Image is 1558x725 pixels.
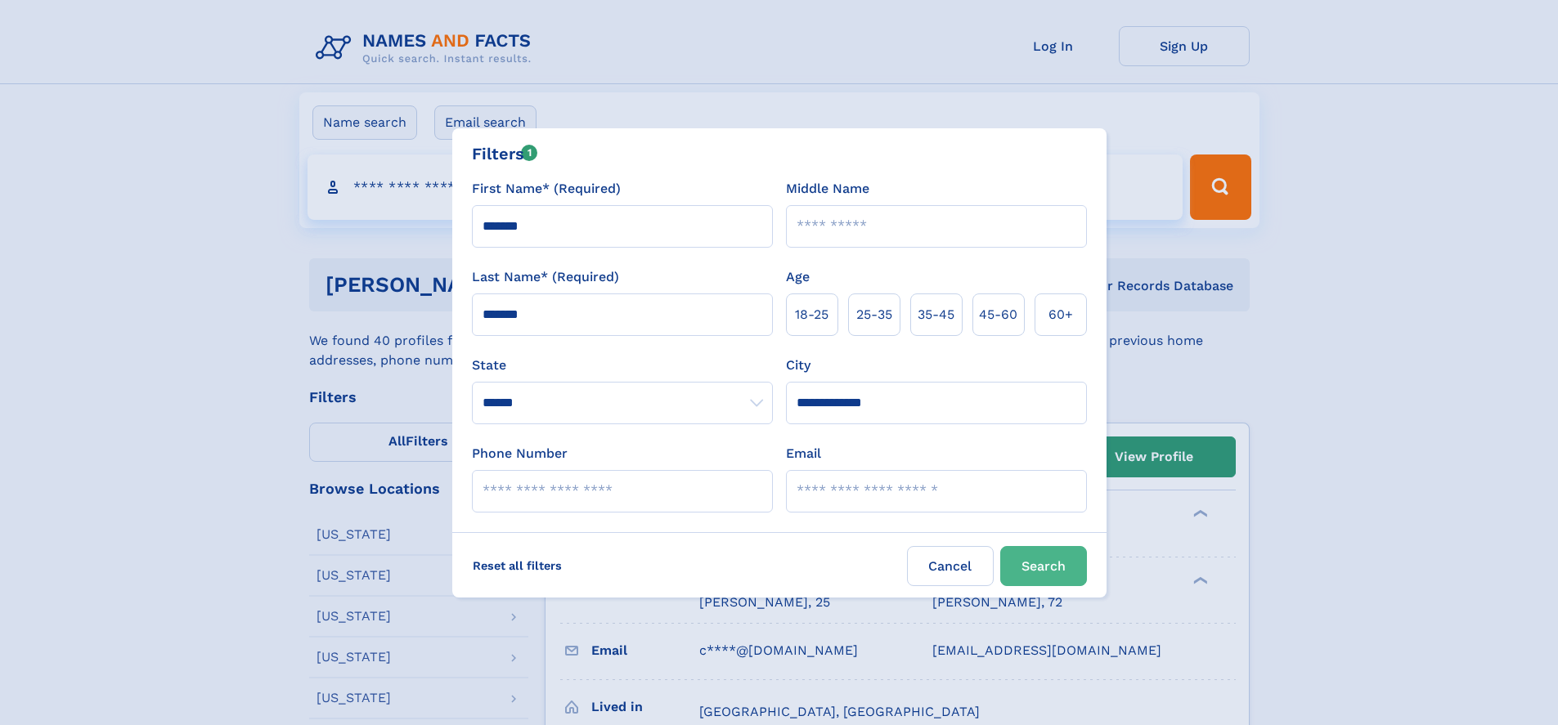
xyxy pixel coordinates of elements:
[786,356,810,375] label: City
[472,356,773,375] label: State
[918,305,954,324] span: 35‑45
[472,179,621,199] label: First Name* (Required)
[907,546,994,586] label: Cancel
[1000,546,1087,586] button: Search
[1048,305,1073,324] span: 60+
[795,305,828,324] span: 18‑25
[472,267,619,287] label: Last Name* (Required)
[472,141,538,166] div: Filters
[472,444,568,463] label: Phone Number
[856,305,892,324] span: 25‑35
[786,444,821,463] label: Email
[979,305,1017,324] span: 45‑60
[462,546,572,585] label: Reset all filters
[786,267,810,287] label: Age
[786,179,869,199] label: Middle Name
